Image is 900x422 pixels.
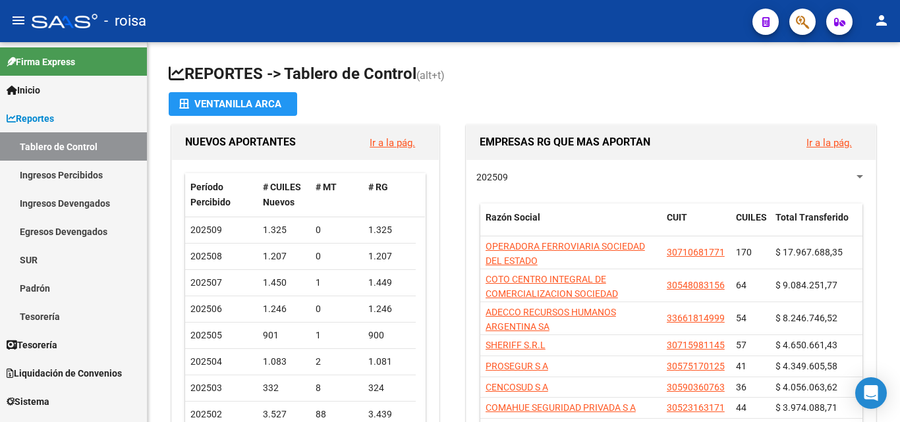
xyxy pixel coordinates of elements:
[796,130,862,155] button: Ir a la pág.
[667,340,725,350] span: 30715981145
[258,173,310,217] datatable-header-cell: # CUILES Nuevos
[855,377,887,409] div: Open Intercom Messenger
[316,249,358,264] div: 0
[486,274,618,315] span: COTO CENTRO INTEGRAL DE COMERCIALIZACION SOCIEDAD ANONIMA
[190,382,222,393] span: 202503
[368,381,410,396] div: 324
[316,407,358,422] div: 88
[316,302,358,317] div: 0
[775,247,843,257] span: $ 17.967.688,35
[775,280,837,290] span: $ 9.084.251,77
[368,407,410,422] div: 3.439
[316,223,358,238] div: 0
[667,361,725,371] span: 30575170125
[486,361,548,371] span: PROSEGUR S A
[316,328,358,343] div: 1
[190,330,222,340] span: 202505
[775,212,849,223] span: Total Transferido
[486,307,616,332] span: ADECCO RECURSOS HUMANOS ARGENTINA SA
[806,137,852,149] a: Ir a la pág.
[104,7,146,36] span: - roisa
[190,224,222,235] span: 202509
[368,182,388,192] span: # RG
[363,173,416,217] datatable-header-cell: # RG
[486,241,645,267] span: OPERADORA FERROVIARIA SOCIEDAD DEL ESTADO
[169,92,297,116] button: Ventanilla ARCA
[185,173,258,217] datatable-header-cell: Período Percibido
[736,382,746,392] span: 36
[731,203,770,247] datatable-header-cell: CUILES
[310,173,363,217] datatable-header-cell: # MT
[736,340,746,350] span: 57
[775,361,837,371] span: $ 4.349.605,58
[7,83,40,97] span: Inicio
[190,303,222,314] span: 202506
[775,382,837,392] span: $ 4.056.063,62
[370,137,415,149] a: Ir a la pág.
[190,251,222,261] span: 202508
[736,402,746,413] span: 44
[190,277,222,288] span: 202507
[316,275,358,290] div: 1
[667,212,687,223] span: CUIT
[486,340,546,350] span: SHERIFF S.R.L
[874,13,889,28] mat-icon: person
[263,249,305,264] div: 1.207
[368,223,410,238] div: 1.325
[7,394,49,409] span: Sistema
[368,249,410,264] div: 1.207
[667,402,725,413] span: 30523163171
[7,366,122,381] span: Liquidación de Convenios
[416,69,445,82] span: (alt+t)
[775,313,837,323] span: $ 8.246.746,52
[263,328,305,343] div: 901
[316,354,358,369] div: 2
[368,275,410,290] div: 1.449
[7,338,57,352] span: Tesorería
[185,136,296,148] span: NUEVOS APORTANTES
[190,409,222,419] span: 202502
[316,381,358,396] div: 8
[359,130,426,155] button: Ir a la pág.
[667,313,725,323] span: 33661814999
[263,275,305,290] div: 1.450
[11,13,26,28] mat-icon: menu
[263,381,305,396] div: 332
[179,92,287,116] div: Ventanilla ARCA
[263,302,305,317] div: 1.246
[190,356,222,367] span: 202504
[667,247,725,257] span: 30710681771
[368,302,410,317] div: 1.246
[480,203,661,247] datatable-header-cell: Razón Social
[263,182,301,207] span: # CUILES Nuevos
[368,328,410,343] div: 900
[770,203,862,247] datatable-header-cell: Total Transferido
[736,313,746,323] span: 54
[169,63,879,86] h1: REPORTES -> Tablero de Control
[486,212,540,223] span: Razón Social
[775,402,837,413] span: $ 3.974.088,71
[7,111,54,126] span: Reportes
[263,354,305,369] div: 1.083
[667,280,725,290] span: 30548083156
[263,223,305,238] div: 1.325
[667,382,725,392] span: 30590360763
[480,136,650,148] span: EMPRESAS RG QUE MAS APORTAN
[775,340,837,350] span: $ 4.650.661,43
[486,382,548,392] span: CENCOSUD S A
[661,203,731,247] datatable-header-cell: CUIT
[736,361,746,371] span: 41
[7,55,75,69] span: Firma Express
[736,280,746,290] span: 64
[190,182,231,207] span: Período Percibido
[736,212,767,223] span: CUILES
[486,402,636,413] span: COMAHUE SEGURIDAD PRIVADA S A
[476,172,508,182] span: 202509
[263,407,305,422] div: 3.527
[736,247,752,257] span: 170
[368,354,410,369] div: 1.081
[316,182,337,192] span: # MT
